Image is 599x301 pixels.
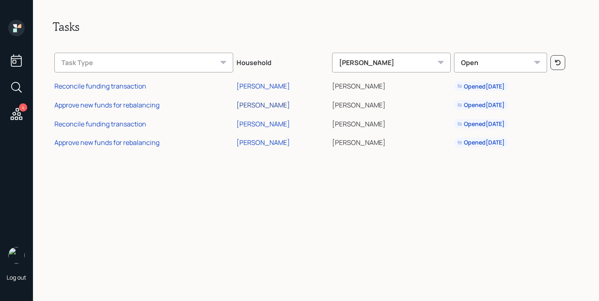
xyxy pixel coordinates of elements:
div: Reconcile funding transaction [54,119,146,128]
td: [PERSON_NAME] [330,113,452,132]
div: Reconcile funding transaction [54,82,146,91]
div: Opened [DATE] [457,138,505,147]
div: Approve new funds for rebalancing [54,100,159,110]
div: Opened [DATE] [457,120,505,128]
div: Opened [DATE] [457,101,505,109]
div: [PERSON_NAME] [236,100,290,110]
div: [PERSON_NAME] [236,119,290,128]
div: [PERSON_NAME] [236,138,290,147]
div: Log out [7,273,26,281]
div: Open [454,53,547,72]
img: michael-russo-headshot.png [8,247,25,264]
td: [PERSON_NAME] [330,76,452,95]
div: Task Type [54,53,233,72]
td: [PERSON_NAME] [330,94,452,113]
div: Approve new funds for rebalancing [54,138,159,147]
div: [PERSON_NAME] [332,53,451,72]
td: [PERSON_NAME] [330,132,452,151]
h2: Tasks [53,20,579,34]
div: Opened [DATE] [457,82,505,91]
div: 4 [19,103,27,112]
div: [PERSON_NAME] [236,82,290,91]
th: Household [235,47,330,76]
